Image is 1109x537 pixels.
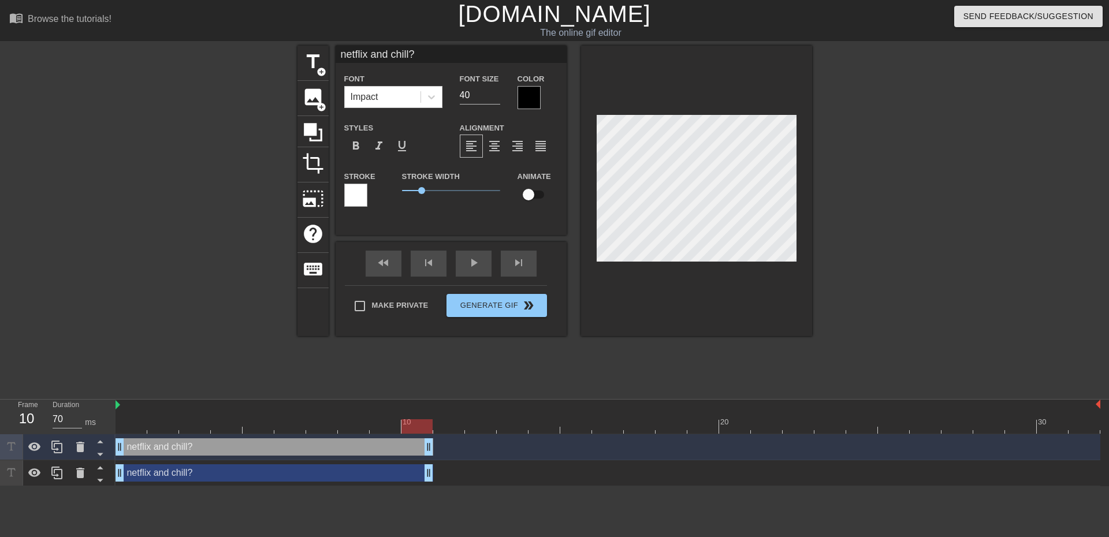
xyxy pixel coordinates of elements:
[518,73,545,85] label: Color
[372,300,429,311] span: Make Private
[114,441,125,453] span: drag_handle
[487,139,501,153] span: format_align_center
[403,416,413,428] div: 10
[422,256,436,270] span: skip_previous
[9,11,111,29] a: Browse the tutorials!
[377,256,390,270] span: fast_rewind
[446,294,546,317] button: Generate Gif
[302,51,324,73] span: title
[375,26,786,40] div: The online gif editor
[458,1,650,27] a: [DOMAIN_NAME]
[344,122,374,134] label: Styles
[53,402,79,409] label: Duration
[302,188,324,210] span: photo_size_select_large
[372,139,386,153] span: format_italic
[9,400,44,433] div: Frame
[512,256,526,270] span: skip_next
[18,408,35,429] div: 10
[317,102,326,112] span: add_circle
[114,467,125,479] span: drag_handle
[963,9,1093,24] span: Send Feedback/Suggestion
[460,73,499,85] label: Font Size
[1096,400,1100,409] img: bound-end.png
[464,139,478,153] span: format_align_left
[518,171,551,182] label: Animate
[522,299,535,312] span: double_arrow
[460,122,504,134] label: Alignment
[402,171,460,182] label: Stroke Width
[395,139,409,153] span: format_underline
[28,14,111,24] div: Browse the tutorials!
[1038,416,1048,428] div: 30
[344,73,364,85] label: Font
[423,467,434,479] span: drag_handle
[720,416,731,428] div: 20
[423,441,434,453] span: drag_handle
[344,171,375,182] label: Stroke
[9,11,23,25] span: menu_book
[351,90,378,104] div: Impact
[302,223,324,245] span: help
[85,416,96,428] div: ms
[302,86,324,108] span: image
[317,67,326,77] span: add_circle
[954,6,1103,27] button: Send Feedback/Suggestion
[302,258,324,280] span: keyboard
[534,139,548,153] span: format_align_justify
[511,139,524,153] span: format_align_right
[349,139,363,153] span: format_bold
[467,256,481,270] span: play_arrow
[302,152,324,174] span: crop
[451,299,542,312] span: Generate Gif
